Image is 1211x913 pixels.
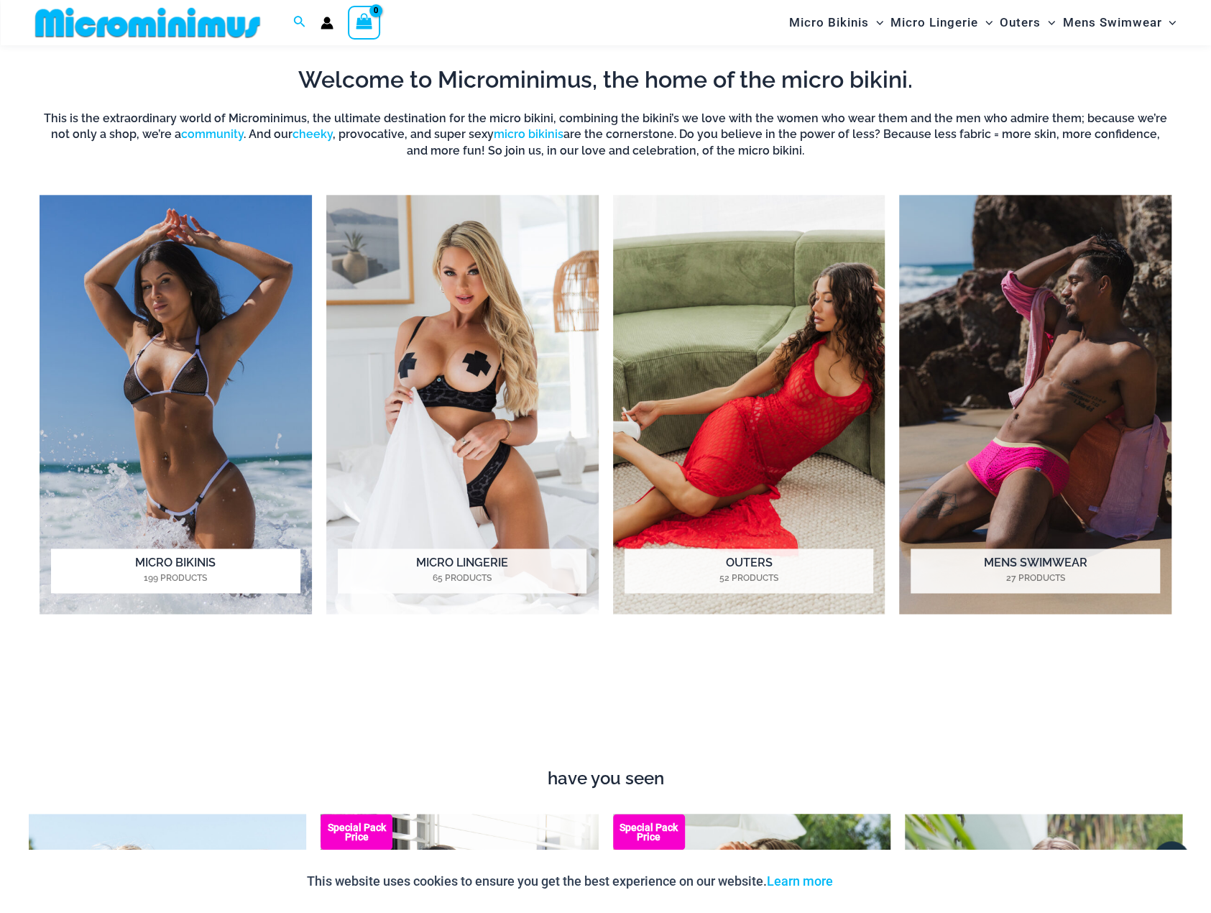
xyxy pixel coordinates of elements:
[293,127,333,141] a: cheeky
[321,822,392,841] b: Special Pack Price
[1059,4,1179,41] a: Mens SwimwearMenu ToggleMenu Toggle
[321,17,333,29] a: Account icon link
[978,4,993,41] span: Menu Toggle
[181,127,244,141] a: community
[613,195,885,614] img: Outers
[783,2,1182,43] nav: Site Navigation
[1161,4,1176,41] span: Menu Toggle
[767,873,833,889] a: Learn more
[51,572,300,584] mark: 199 Products
[887,4,996,41] a: Micro LingerieMenu ToggleMenu Toggle
[869,4,883,41] span: Menu Toggle
[789,4,869,41] span: Micro Bikinis
[494,127,563,141] a: micro bikinis
[348,6,381,39] a: View Shopping Cart, empty
[307,871,833,892] p: This website uses cookies to ensure you get the best experience on our website.
[996,4,1059,41] a: OutersMenu ToggleMenu Toggle
[899,195,1171,614] a: Visit product category Mens Swimwear
[899,195,1171,614] img: Mens Swimwear
[625,549,873,593] h2: Outers
[338,549,586,593] h2: Micro Lingerie
[1000,4,1041,41] span: Outers
[1041,4,1055,41] span: Menu Toggle
[326,195,599,614] a: Visit product category Micro Lingerie
[40,111,1171,159] h6: This is the extraordinary world of Microminimus, the ultimate destination for the micro bikini, c...
[29,6,266,39] img: MM SHOP LOGO FLAT
[40,65,1171,95] h2: Welcome to Microminimus, the home of the micro bikini.
[786,4,887,41] a: Micro BikinisMenu ToggleMenu Toggle
[1062,4,1161,41] span: Mens Swimwear
[613,822,685,841] b: Special Pack Price
[613,195,885,614] a: Visit product category Outers
[293,14,306,32] a: Search icon link
[911,572,1159,584] mark: 27 Products
[29,768,1182,789] h4: have you seen
[844,864,905,899] button: Accept
[338,572,586,584] mark: 65 Products
[326,195,599,614] img: Micro Lingerie
[40,195,312,614] a: Visit product category Micro Bikinis
[911,549,1159,593] h2: Mens Swimwear
[51,549,300,593] h2: Micro Bikinis
[40,652,1171,760] iframe: TrustedSite Certified
[890,4,978,41] span: Micro Lingerie
[40,195,312,614] img: Micro Bikinis
[625,572,873,584] mark: 52 Products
